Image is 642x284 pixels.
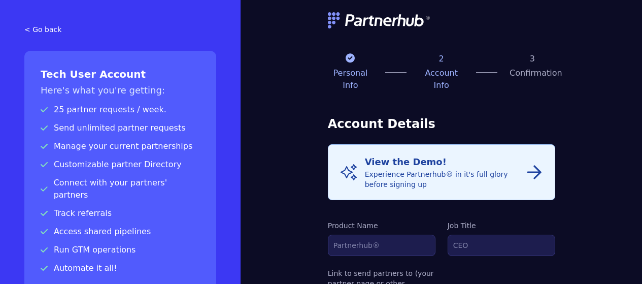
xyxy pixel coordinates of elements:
[41,140,200,152] p: Manage your current partnerships
[419,53,464,65] p: 2
[328,235,435,256] input: Partnerhub®
[24,24,216,35] a: < Go back
[328,67,374,91] p: Personal Info
[419,67,464,91] p: Account Info
[41,244,200,256] p: Run GTM operations
[41,177,200,201] p: Connect with your partners' partners
[365,155,526,190] div: Experience Partnerhub® in it's full glory before signing up
[41,83,200,98] h3: Here's what you're getting:
[41,262,200,274] p: Automate it all!
[448,220,555,231] label: Job Title
[510,67,555,79] p: Confirmation
[365,156,447,167] span: View the Demo!
[328,116,555,132] h3: Account Details
[448,235,555,256] input: CEO
[328,12,431,28] img: logo
[328,220,435,231] label: Product Name
[41,226,200,238] p: Access shared pipelines
[41,67,200,81] h2: Tech User Account
[41,104,200,116] p: 25 partner requests / week.
[41,122,200,134] p: Send unlimited partner requests
[41,207,200,219] p: Track referrals
[510,53,555,65] p: 3
[41,159,200,171] p: Customizable partner Directory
